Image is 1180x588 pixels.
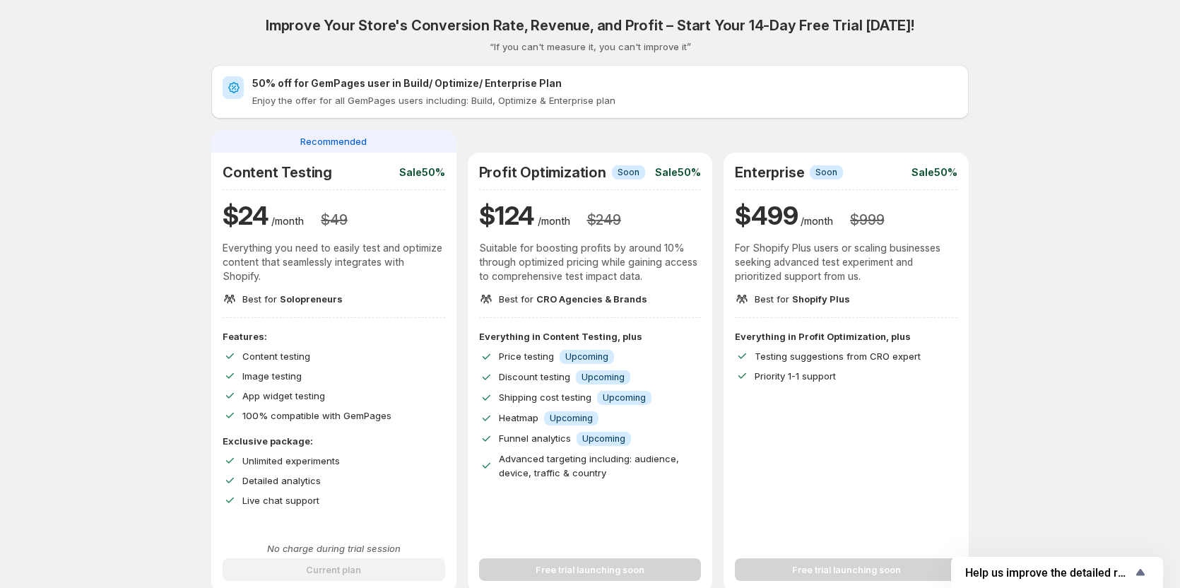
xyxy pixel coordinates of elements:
span: Recommended [300,134,367,148]
span: Solopreneurs [280,293,343,305]
span: Upcoming [565,351,608,363]
h2: Improve Your Store's Conversion Rate, Revenue, and Profit – Start Your 14-Day Free Trial [DATE]! [266,17,914,34]
span: Price testing [499,351,554,362]
span: CRO Agencies & Brands [536,293,647,305]
span: Unlimited experiments [242,455,340,466]
p: Everything in Profit Optimization, plus [735,329,957,343]
h2: Enterprise [735,164,804,181]
span: Upcoming [550,413,593,424]
p: /month [538,214,570,228]
span: Image testing [242,370,302,382]
h2: Profit Optimization [479,164,606,181]
span: Funnel analytics [499,433,571,444]
h2: Content Testing [223,164,332,181]
span: Heatmap [499,412,538,423]
p: Best for [242,292,343,306]
p: Features: [223,329,445,343]
p: Exclusive package: [223,434,445,448]
p: Enjoy the offer for all GemPages users including: Build, Optimize & Enterprise plan [252,93,957,107]
p: “If you can't measure it, you can't improve it” [490,40,691,54]
h3: $ 49 [321,211,347,228]
span: Soon [815,167,837,178]
h3: $ 999 [850,211,884,228]
span: Upcoming [582,433,625,445]
p: No charge during trial session [223,541,445,555]
span: App widget testing [242,390,325,401]
h1: $ 24 [223,199,269,233]
h3: $ 249 [587,211,621,228]
span: Shopify Plus [792,293,850,305]
p: Everything in Content Testing, plus [479,329,702,343]
span: Help us improve the detailed report for A/B campaigns [965,566,1132,580]
span: Detailed analytics [242,475,321,486]
span: Upcoming [582,372,625,383]
h2: 50% off for GemPages user in Build/ Optimize/ Enterprise Plan [252,76,957,90]
p: Best for [499,292,647,306]
span: Advanced targeting including: audience, device, traffic & country [499,453,679,478]
span: Soon [618,167,639,178]
span: Discount testing [499,371,570,382]
p: Sale 50% [399,165,445,180]
span: Upcoming [603,392,646,404]
p: Everything you need to easily test and optimize content that seamlessly integrates with Shopify. [223,241,445,283]
p: Suitable for boosting profits by around 10% through optimized pricing while gaining access to com... [479,241,702,283]
p: Best for [755,292,850,306]
h1: $ 499 [735,199,798,233]
span: Live chat support [242,495,319,506]
p: Sale 50% [911,165,957,180]
h1: $ 124 [479,199,535,233]
span: 100% compatible with GemPages [242,410,391,421]
p: /month [801,214,833,228]
p: Sale 50% [655,165,701,180]
button: Show survey - Help us improve the detailed report for A/B campaigns [965,564,1149,581]
p: For Shopify Plus users or scaling businesses seeking advanced test experiment and prioritized sup... [735,241,957,283]
span: Shipping cost testing [499,392,591,403]
span: Content testing [242,351,310,362]
span: Testing suggestions from CRO expert [755,351,921,362]
p: /month [271,214,304,228]
span: Priority 1-1 support [755,370,836,382]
